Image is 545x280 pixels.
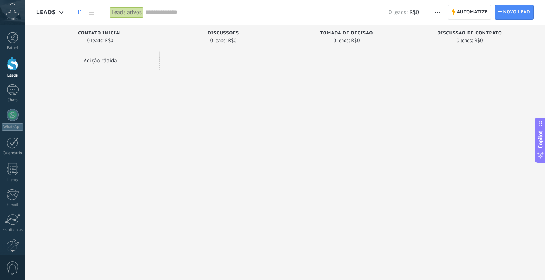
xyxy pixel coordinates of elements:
div: E-mail [2,203,24,208]
div: Discussão de contrato [414,31,525,37]
span: 0 leads: [210,38,227,43]
span: R$0 [474,38,483,43]
span: Tomada de decisão [320,31,373,36]
span: R$0 [410,9,419,16]
span: R$0 [228,38,236,43]
span: Leads [36,9,56,16]
span: Contato inicial [78,31,122,36]
div: Tomada de decisão [291,31,402,37]
div: Listas [2,178,24,183]
a: Lista [85,5,98,20]
span: 0 leads: [389,9,407,16]
span: 0 leads: [87,38,104,43]
a: Leads [72,5,85,20]
span: Automatize [457,5,488,19]
span: Novo lead [503,5,530,19]
a: Automatize [448,5,491,20]
span: 0 leads: [457,38,473,43]
span: Conta [7,16,18,21]
span: Discussões [208,31,239,36]
span: R$0 [105,38,113,43]
span: R$0 [351,38,360,43]
div: Painel [2,46,24,51]
div: Leads ativos [110,7,143,18]
div: Discussões [168,31,279,37]
div: Adição rápida [41,51,160,70]
span: Discussão de contrato [437,31,502,36]
div: WhatsApp [2,123,23,131]
div: Chats [2,98,24,103]
a: Novo lead [495,5,534,20]
div: Leads [2,73,24,78]
div: Estatísticas [2,228,24,233]
div: Calendário [2,151,24,156]
span: Copilot [537,131,544,148]
span: 0 leads: [334,38,350,43]
button: Mais [432,5,443,20]
div: Contato inicial [44,31,156,37]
